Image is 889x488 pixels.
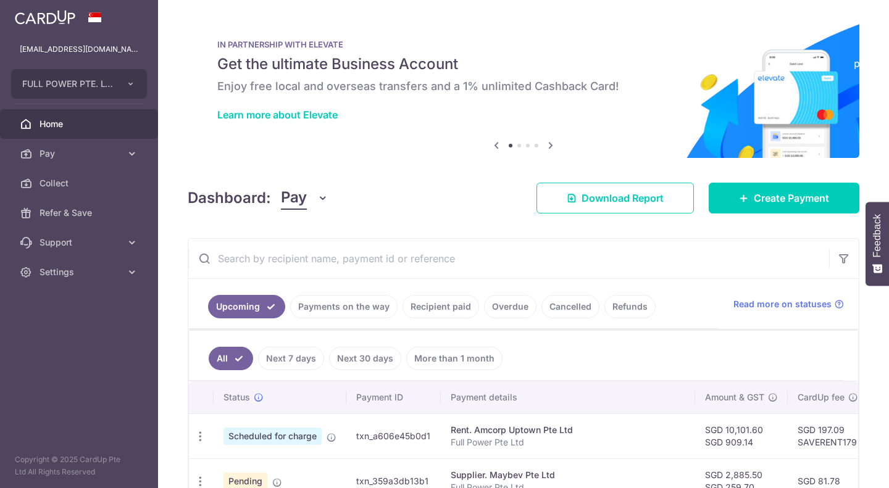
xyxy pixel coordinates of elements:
a: Overdue [484,295,536,318]
img: CardUp [15,10,75,25]
th: Payment ID [346,381,441,413]
span: Download Report [582,191,664,205]
a: Next 7 days [258,347,324,370]
span: Pay [281,186,307,210]
span: Settings [40,266,121,278]
a: All [209,347,253,370]
button: FULL POWER PTE. LTD. [11,69,147,99]
a: Upcoming [208,295,285,318]
img: Renovation banner [188,20,859,158]
th: Payment details [441,381,695,413]
span: Feedback [872,214,883,257]
span: Create Payment [754,191,829,205]
button: Feedback - Show survey [866,202,889,286]
a: Recipient paid [403,295,479,318]
td: txn_a606e45b0d1 [346,413,441,458]
p: IN PARTNERSHIP WITH ELEVATE [217,39,830,49]
a: Create Payment [709,183,859,213]
span: Pay [40,147,121,160]
button: Pay [281,186,328,210]
div: Supplier. Maybev Pte Ltd [451,469,685,481]
td: SGD 197.09 SAVERENT179 [788,413,868,458]
p: [EMAIL_ADDRESS][DOMAIN_NAME] [20,43,138,56]
span: Refer & Save [40,207,121,219]
a: Download Report [536,183,694,213]
h4: Dashboard: [188,187,271,209]
span: Amount & GST [705,391,764,403]
a: More than 1 month [406,347,503,370]
p: Full Power Pte Ltd [451,436,685,449]
a: Cancelled [541,295,599,318]
span: Collect [40,177,121,189]
h5: Get the ultimate Business Account [217,54,830,74]
a: Next 30 days [329,347,401,370]
span: Read more on statuses [733,298,832,310]
span: FULL POWER PTE. LTD. [22,78,114,90]
a: Learn more about Elevate [217,109,338,121]
h6: Enjoy free local and overseas transfers and a 1% unlimited Cashback Card! [217,79,830,94]
a: Payments on the way [290,295,398,318]
input: Search by recipient name, payment id or reference [188,239,829,278]
a: Refunds [604,295,656,318]
div: Rent. Amcorp Uptown Pte Ltd [451,424,685,436]
td: SGD 10,101.60 SGD 909.14 [695,413,788,458]
span: Scheduled for charge [223,428,322,445]
span: Support [40,236,121,249]
span: Status [223,391,250,403]
a: Read more on statuses [733,298,844,310]
span: CardUp fee [798,391,845,403]
span: Home [40,118,121,130]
